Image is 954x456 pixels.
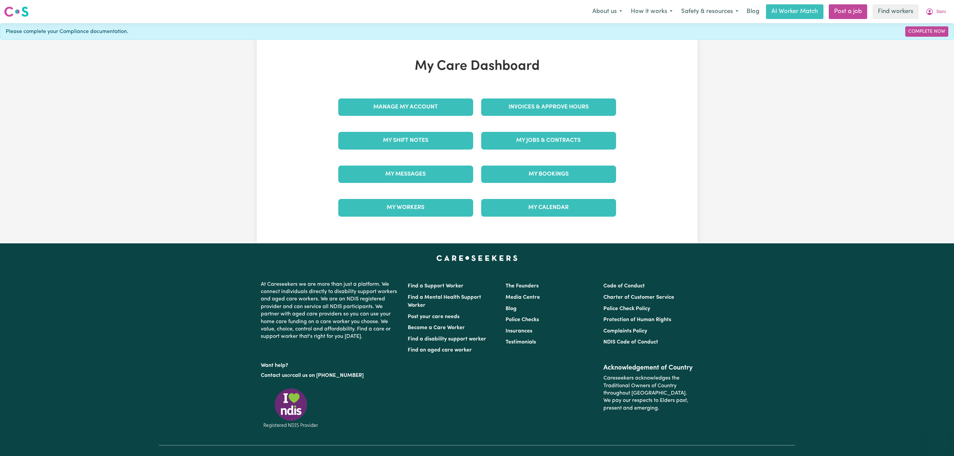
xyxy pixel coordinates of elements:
a: Post a job [829,4,867,19]
a: My Bookings [481,166,616,183]
img: Careseekers logo [4,6,29,18]
a: Careseekers logo [4,4,29,19]
a: My Jobs & Contracts [481,132,616,149]
a: Code of Conduct [603,283,645,289]
a: AI Worker Match [766,4,823,19]
a: Complaints Policy [603,328,647,334]
p: Want help? [261,359,400,369]
p: At Careseekers we are more than just a platform. We connect individuals directly to disability su... [261,278,400,343]
a: Invoices & Approve Hours [481,98,616,116]
a: My Messages [338,166,473,183]
a: Police Check Policy [603,306,650,311]
span: Please complete your Compliance documentation. [6,28,128,36]
img: Registered NDIS provider [261,387,321,429]
a: My Calendar [481,199,616,216]
span: Sani [936,8,946,16]
a: Post your care needs [408,314,459,319]
a: Find workers [873,4,919,19]
a: Blog [506,306,517,311]
a: Find a disability support worker [408,336,486,342]
a: Find a Support Worker [408,283,463,289]
a: Charter of Customer Service [603,295,674,300]
a: Find a Mental Health Support Worker [408,295,481,308]
a: Contact us [261,373,287,378]
a: Media Centre [506,295,540,300]
a: NDIS Code of Conduct [603,339,658,345]
a: call us on [PHONE_NUMBER] [292,373,364,378]
button: How it works [626,5,677,19]
iframe: Button to launch messaging window, conversation in progress [927,429,949,451]
a: Become a Care Worker [408,325,465,330]
h1: My Care Dashboard [334,58,620,74]
p: or [261,369,400,382]
a: Manage My Account [338,98,473,116]
a: Blog [743,4,763,19]
a: Insurances [506,328,532,334]
a: The Founders [506,283,539,289]
button: About us [588,5,626,19]
p: Careseekers acknowledges the Traditional Owners of Country throughout [GEOGRAPHIC_DATA]. We pay o... [603,372,693,415]
a: Protection of Human Rights [603,317,671,322]
a: Testimonials [506,339,536,345]
a: Police Checks [506,317,539,322]
a: My Workers [338,199,473,216]
a: Complete Now [905,26,948,37]
button: Safety & resources [677,5,743,19]
a: My Shift Notes [338,132,473,149]
button: My Account [921,5,950,19]
h2: Acknowledgement of Country [603,364,693,372]
a: Find an aged care worker [408,348,472,353]
a: Careseekers home page [436,255,518,261]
